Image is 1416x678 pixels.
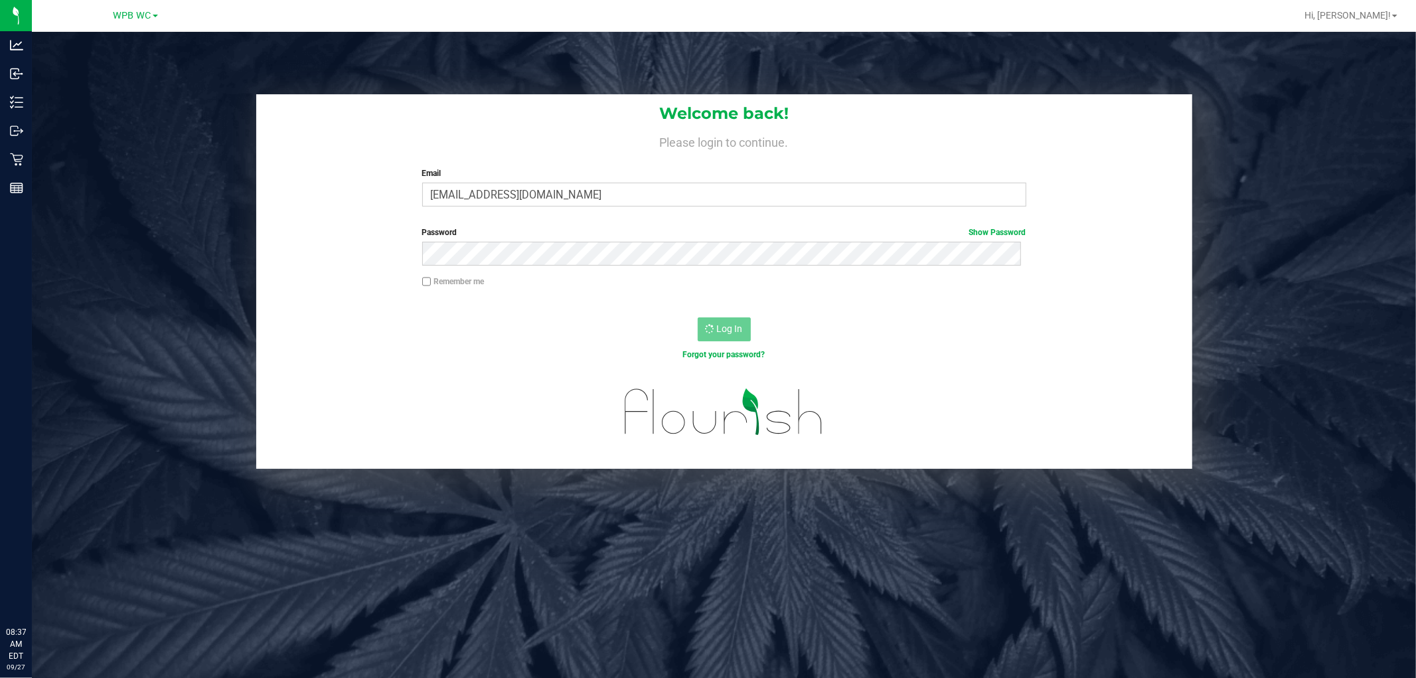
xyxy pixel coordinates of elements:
a: Show Password [969,228,1026,237]
p: 08:37 AM EDT [6,626,26,662]
a: Forgot your password? [683,350,765,359]
inline-svg: Retail [10,153,23,166]
inline-svg: Inventory [10,96,23,109]
h1: Welcome back! [256,105,1192,122]
span: WPB WC [114,10,151,21]
h4: Please login to continue. [256,133,1192,149]
label: Remember me [422,276,485,288]
button: Log In [698,317,751,341]
inline-svg: Inbound [10,67,23,80]
inline-svg: Reports [10,181,23,195]
p: 09/27 [6,662,26,672]
inline-svg: Analytics [10,39,23,52]
label: Email [422,167,1026,179]
span: Password [422,228,457,237]
span: Log In [717,323,743,334]
img: flourish_logo.svg [607,375,841,450]
span: Hi, [PERSON_NAME]! [1304,10,1391,21]
inline-svg: Outbound [10,124,23,137]
input: Remember me [422,277,432,286]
